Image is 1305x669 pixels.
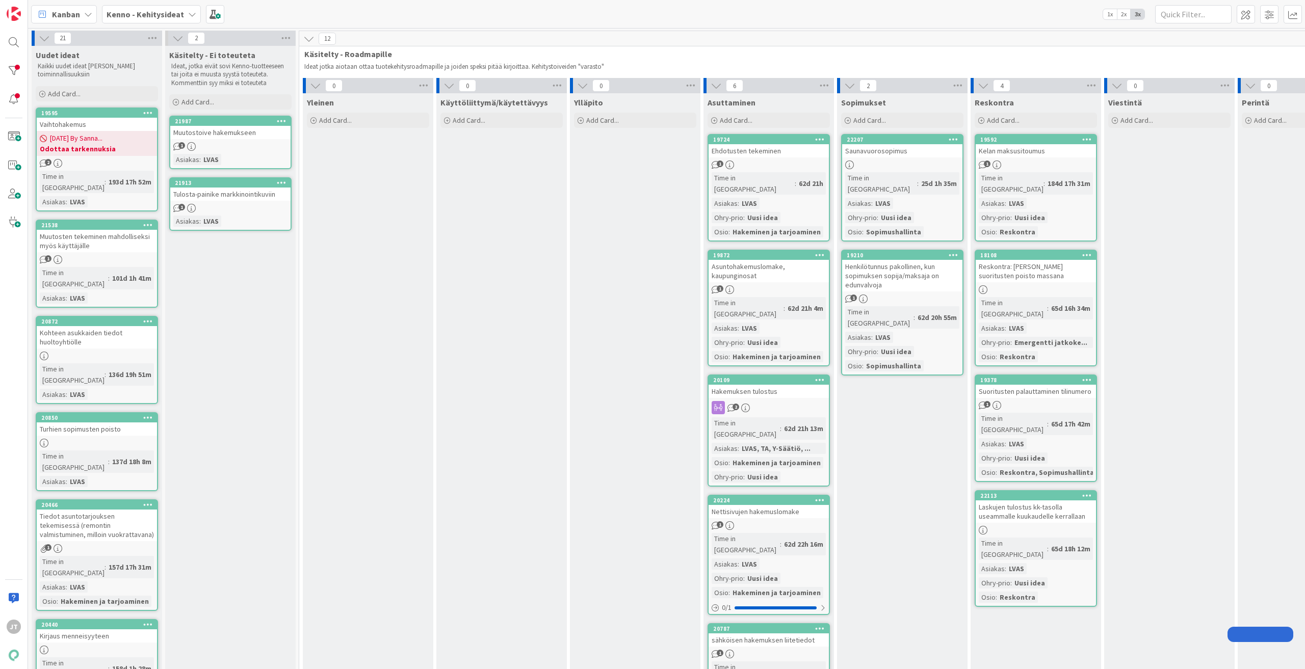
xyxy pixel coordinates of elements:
[48,89,81,98] span: Add Card...
[40,267,108,289] div: Time in [GEOGRAPHIC_DATA]
[105,176,106,188] span: :
[67,292,88,304] div: LVAS
[984,401,990,408] span: 1
[845,212,877,223] div: Ohry-prio
[50,133,102,144] span: [DATE] By Sanna...
[743,212,745,223] span: :
[975,490,1097,607] a: 22113Laskujen tulostus kk-tasolla useammalle kuukaudelle kerrallaanTime in [GEOGRAPHIC_DATA]:65d ...
[66,476,67,487] span: :
[975,134,1097,242] a: 19592Kelan maksusitoumusTime in [GEOGRAPHIC_DATA]:184d 17h 31mAsiakas:LVASOhry-prio:Uusi ideaOsio...
[586,116,619,125] span: Add Card...
[730,351,823,362] div: Hakeminen ja tarjoaminen
[709,496,829,518] div: 20224Nettisivujen hakemuslomake
[976,135,1096,144] div: 19592
[66,581,67,593] span: :
[1010,337,1012,348] span: :
[37,422,157,436] div: Turhien sopimusten poisto
[107,9,184,19] b: Kenno - Kehitysideat
[709,505,829,518] div: Nettisivujen hakemuslomake
[1045,178,1093,189] div: 184d 17h 31m
[105,561,106,573] span: :
[40,476,66,487] div: Asiakas
[37,620,157,629] div: 20440
[41,501,157,509] div: 20466
[842,135,962,144] div: 22207
[979,592,996,603] div: Osio
[709,251,829,260] div: 19872
[1120,116,1153,125] span: Add Card...
[864,226,924,237] div: Sopimushallinta
[712,558,738,570] div: Asiakas
[170,126,291,139] div: Muutostoive hakemukseen
[708,134,830,242] a: 19724Ehdotusten tekeminenTime in [GEOGRAPHIC_DATA]:62d 21hAsiakas:LVASOhry-prio:Uusi ideaOsio:Hak...
[106,561,154,573] div: 157d 17h 31m
[871,332,873,343] span: :
[67,196,88,207] div: LVAS
[40,171,105,193] div: Time in [GEOGRAPHIC_DATA]
[45,544,51,551] span: 1
[976,385,1096,398] div: Suoritusten palauttaminen tilinumero
[979,323,1005,334] div: Asiakas
[110,273,154,284] div: 101d 1h 41m
[976,500,1096,523] div: Laskujen tulostus kk-tasolla useammalle kuukaudelle kerrallaan
[170,178,291,201] div: 21913Tulosta-painike markkinointikuviin
[110,456,154,467] div: 137d 18h 8m
[738,558,739,570] span: :
[873,332,893,343] div: LVAS
[709,496,829,505] div: 20224
[169,177,292,231] a: 21913Tulosta-painike markkinointikuviinAsiakas:LVAS
[1005,438,1006,449] span: :
[979,538,1047,560] div: Time in [GEOGRAPHIC_DATA]
[1005,563,1006,574] span: :
[845,172,917,195] div: Time in [GEOGRAPHIC_DATA]
[7,7,21,21] img: Visit kanbanzone.com
[1049,303,1093,314] div: 65d 16h 34m
[997,467,1097,478] div: Reskontra, Sopimushallinta
[708,250,830,366] a: 19872Asuntohakemuslomake, kaupunginosatTime in [GEOGRAPHIC_DATA]:62d 21h 4mAsiakas:LVASOhry-prio:...
[781,423,826,434] div: 62d 21h 13m
[745,471,780,483] div: Uusi idea
[743,337,745,348] span: :
[979,226,996,237] div: Osio
[841,250,963,376] a: 19210Henkilötunnus pakollinen, kun sopimuksen sopija/maksaja on edunvalvojaTime in [GEOGRAPHIC_DA...
[784,303,785,314] span: :
[709,376,829,398] div: 20109Hakemuksen tulostus
[37,109,157,118] div: 19595
[319,33,336,45] span: 12
[1047,418,1049,430] span: :
[106,176,154,188] div: 193d 17h 52m
[105,369,106,380] span: :
[996,351,997,362] span: :
[975,250,1097,366] a: 18108Reskontra: [PERSON_NAME] suoritusten poisto massanaTime in [GEOGRAPHIC_DATA]:65d 16h 34mAsia...
[728,457,730,468] span: :
[738,323,739,334] span: :
[37,326,157,349] div: Kohteen asukkaiden tiedot huoltoyhtiölle
[37,317,157,326] div: 20872
[842,144,962,157] div: Saunavuorosopimus
[712,212,743,223] div: Ohry-prio
[979,297,1047,319] div: Time in [GEOGRAPHIC_DATA]
[1049,543,1093,554] div: 65d 18h 12m
[173,216,199,227] div: Asiakas
[717,285,723,292] span: 1
[780,423,781,434] span: :
[1155,5,1232,23] input: Quick Filter...
[1006,198,1027,209] div: LVAS
[1117,9,1131,19] span: 2x
[712,443,738,454] div: Asiakas
[708,495,830,615] a: 20224Nettisivujen hakemuslomakeTime in [GEOGRAPHIC_DATA]:62d 22h 16mAsiakas:LVASOhry-prio:Uusi id...
[841,134,963,242] a: 22207SaunavuorosopimusTime in [GEOGRAPHIC_DATA]:25d 1h 35mAsiakas:LVASOhry-prio:Uusi ideaOsio:Sop...
[712,226,728,237] div: Osio
[170,178,291,188] div: 21913
[36,412,158,491] a: 20850Turhien sopimusten poistoTime in [GEOGRAPHIC_DATA]:137d 18h 8mAsiakas:LVAS
[712,172,795,195] div: Time in [GEOGRAPHIC_DATA]
[713,497,829,504] div: 20224
[319,116,352,125] span: Add Card...
[1006,563,1027,574] div: LVAS
[36,108,158,211] a: 19595Vaihtohakemus[DATE] By Sanna...Odottaa tarkennuksiaTime in [GEOGRAPHIC_DATA]:193d 17h 52mAsi...
[996,592,997,603] span: :
[171,62,290,87] p: Ideat, jotka eivät sovi Kenno-tuotteeseen tai joita ei muusta syystä toteuteta. Kommenttiin syy m...
[913,312,915,323] span: :
[717,160,723,167] span: 1
[739,198,760,209] div: LVAS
